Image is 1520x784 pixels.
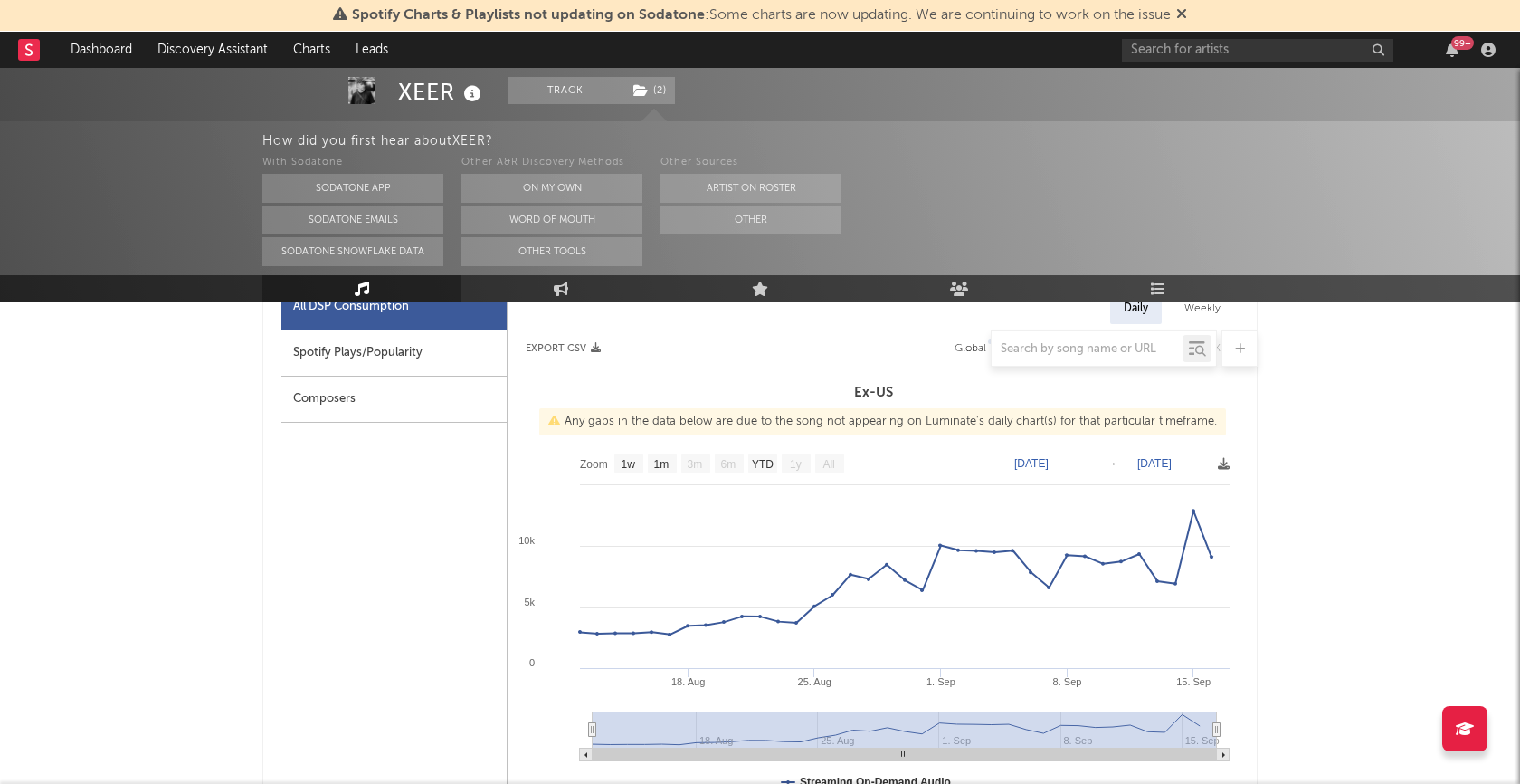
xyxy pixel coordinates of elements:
[622,77,675,104] button: (2)
[1451,36,1474,50] div: 99 +
[518,535,535,546] text: 10k
[461,206,642,234] button: Word Of Mouth
[1446,43,1458,57] button: 99+
[343,32,401,68] a: Leads
[262,130,1520,152] div: How did you first hear about XEER ?
[721,458,736,471] text: 6m
[1014,457,1049,470] text: [DATE]
[926,676,955,687] text: 1. Sep
[529,657,535,668] text: 0
[281,377,507,423] div: Composers
[262,206,443,234] button: Sodatone Emails
[352,8,705,23] span: Spotify Charts & Playlists not updating on Sodatone
[262,152,443,174] div: With Sodatone
[660,206,841,234] button: Other
[1176,676,1211,687] text: 15. Sep
[1053,676,1082,687] text: 8. Sep
[280,32,343,68] a: Charts
[1110,293,1162,324] div: Daily
[654,458,670,471] text: 1m
[1122,39,1393,62] input: Search for artists
[398,77,486,107] div: XEER
[752,458,774,471] text: YTD
[688,458,703,471] text: 3m
[660,174,841,203] button: Artist on Roster
[1176,8,1187,23] span: Dismiss
[58,32,145,68] a: Dashboard
[671,676,705,687] text: 18. Aug
[790,458,802,471] text: 1y
[539,408,1226,435] div: Any gaps in the data below are due to the song not appearing on Luminate's daily chart(s) for tha...
[461,174,642,203] button: On My Own
[660,152,841,174] div: Other Sources
[461,237,642,266] button: Other Tools
[1107,457,1117,470] text: →
[281,284,507,330] div: All DSP Consumption
[580,458,608,471] text: Zoom
[293,296,409,318] div: All DSP Consumption
[1137,457,1172,470] text: [DATE]
[798,676,831,687] text: 25. Aug
[352,8,1171,23] span: : Some charts are now updating. We are continuing to work on the issue
[992,342,1183,357] input: Search by song name or URL
[262,237,443,266] button: Sodatone Snowflake Data
[1171,293,1234,324] div: Weekly
[622,77,676,104] span: ( 2 )
[524,597,535,607] text: 5k
[1185,735,1220,746] text: 15. Sep
[822,458,834,471] text: All
[145,32,280,68] a: Discovery Assistant
[508,382,1239,404] h3: Ex-US
[508,77,622,104] button: Track
[262,174,443,203] button: Sodatone App
[461,152,642,174] div: Other A&R Discovery Methods
[622,458,636,471] text: 1w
